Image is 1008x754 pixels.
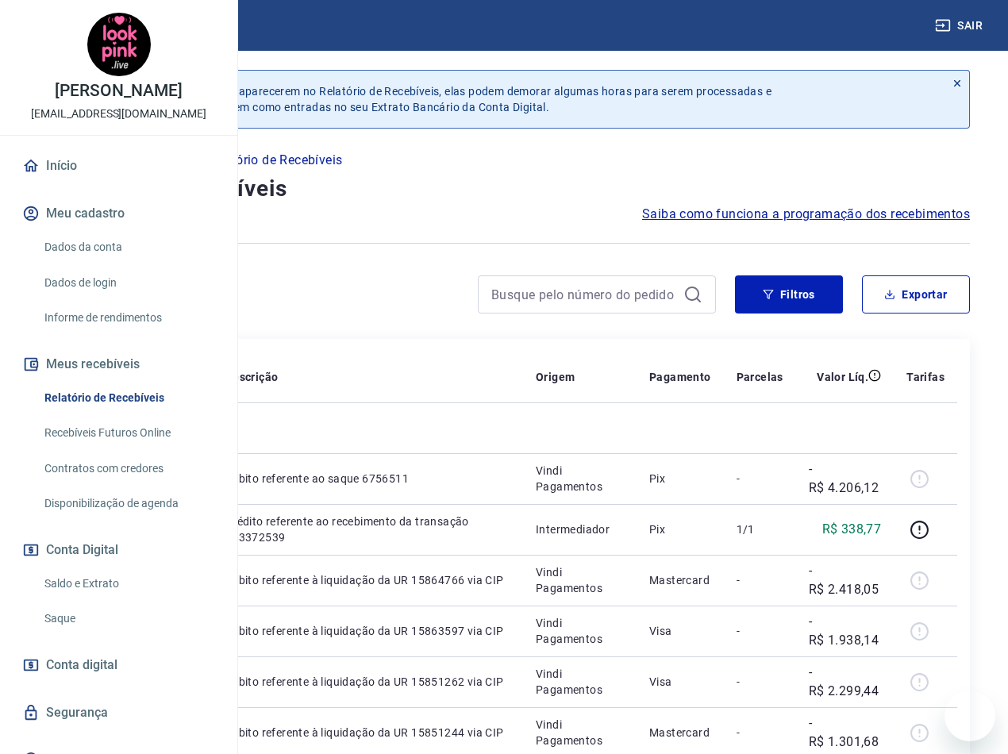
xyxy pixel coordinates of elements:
p: -R$ 1.301,68 [809,714,881,752]
p: - [737,572,783,588]
p: - [737,674,783,690]
p: Vindi Pagamentos [536,463,624,494]
p: Intermediador [536,521,624,537]
p: Vindi Pagamentos [536,615,624,647]
a: Segurança [19,695,218,730]
button: Sair [932,11,989,40]
a: Saiba como funciona a programação dos recebimentos [642,205,970,224]
p: -R$ 2.299,44 [809,663,881,701]
p: Valor Líq. [817,369,868,385]
p: R$ 338,77 [822,520,882,539]
button: Exportar [862,275,970,314]
p: -R$ 1.938,14 [809,612,881,650]
p: Mastercard [649,725,711,741]
p: Pagamento [649,369,711,385]
p: Mastercard [649,572,711,588]
p: Débito referente ao saque 6756511 [225,471,510,487]
p: Visa [649,623,711,639]
a: Início [19,148,218,183]
a: Relatório de Recebíveis [38,382,218,414]
a: Dados da conta [38,231,218,264]
p: Pix [649,521,711,537]
h4: Relatório de Recebíveis [38,173,970,205]
button: Meus recebíveis [19,347,218,382]
p: Débito referente à liquidação da UR 15864766 via CIP [225,572,510,588]
button: Conta Digital [19,533,218,567]
button: Filtros [735,275,843,314]
p: -R$ 2.418,05 [809,561,881,599]
a: Recebíveis Futuros Online [38,417,218,449]
p: Débito referente à liquidação da UR 15851244 via CIP [225,725,510,741]
a: Disponibilização de agenda [38,487,218,520]
p: Débito referente à liquidação da UR 15851262 via CIP [225,674,510,690]
p: - [737,471,783,487]
p: Visa [649,674,711,690]
p: Vindi Pagamentos [536,717,624,748]
p: 1/1 [737,521,783,537]
a: Saque [38,602,218,635]
a: Contratos com credores [38,452,218,485]
p: Crédito referente ao recebimento da transação 223372539 [225,514,510,545]
p: Após o envio das liquidações aparecerem no Relatório de Recebíveis, elas podem demorar algumas ho... [86,83,771,115]
p: -R$ 4.206,12 [809,460,881,498]
iframe: 메시징 창을 시작하는 버튼 [945,691,995,741]
p: Débito referente à liquidação da UR 15863597 via CIP [225,623,510,639]
p: Tarifas [906,369,945,385]
p: Origem [536,369,575,385]
p: - [737,623,783,639]
p: [EMAIL_ADDRESS][DOMAIN_NAME] [31,106,206,122]
img: f5e2b5f2-de41-4e9a-a4e6-a6c2332be871.jpeg [87,13,151,76]
p: - [737,725,783,741]
a: Saldo e Extrato [38,567,218,600]
p: Pix [649,471,711,487]
p: Vindi Pagamentos [536,564,624,596]
p: Descrição [225,369,279,385]
p: Relatório de Recebíveis [206,151,342,170]
a: Conta digital [19,648,218,683]
a: Dados de login [38,267,218,299]
a: Informe de rendimentos [38,302,218,334]
p: Vindi Pagamentos [536,666,624,698]
span: Conta digital [46,654,117,676]
p: [PERSON_NAME] [55,83,182,99]
p: Parcelas [737,369,783,385]
button: Meu cadastro [19,196,218,231]
input: Busque pelo número do pedido [491,283,677,306]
